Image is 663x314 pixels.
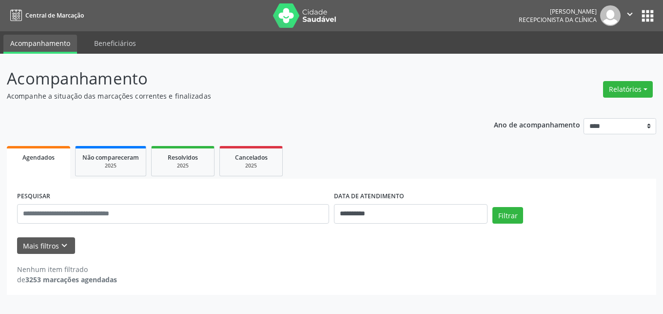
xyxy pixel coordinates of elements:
[17,264,117,274] div: Nenhum item filtrado
[519,16,597,24] span: Recepcionista da clínica
[334,189,404,204] label: DATA DE ATENDIMENTO
[82,153,139,162] span: Não compareceram
[22,153,55,162] span: Agendados
[7,66,461,91] p: Acompanhamento
[235,153,268,162] span: Cancelados
[59,240,70,251] i: keyboard_arrow_down
[7,91,461,101] p: Acompanhe a situação das marcações correntes e finalizadas
[17,274,117,285] div: de
[82,162,139,169] div: 2025
[25,11,84,20] span: Central de Marcação
[227,162,275,169] div: 2025
[603,81,653,98] button: Relatórios
[7,7,84,23] a: Central de Marcação
[17,189,50,204] label: PESQUISAR
[494,118,580,130] p: Ano de acompanhamento
[158,162,207,169] div: 2025
[624,9,635,20] i: 
[3,35,77,54] a: Acompanhamento
[492,207,523,224] button: Filtrar
[519,7,597,16] div: [PERSON_NAME]
[621,5,639,26] button: 
[87,35,143,52] a: Beneficiários
[639,7,656,24] button: apps
[600,5,621,26] img: img
[17,237,75,254] button: Mais filtroskeyboard_arrow_down
[25,275,117,284] strong: 3253 marcações agendadas
[168,153,198,162] span: Resolvidos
